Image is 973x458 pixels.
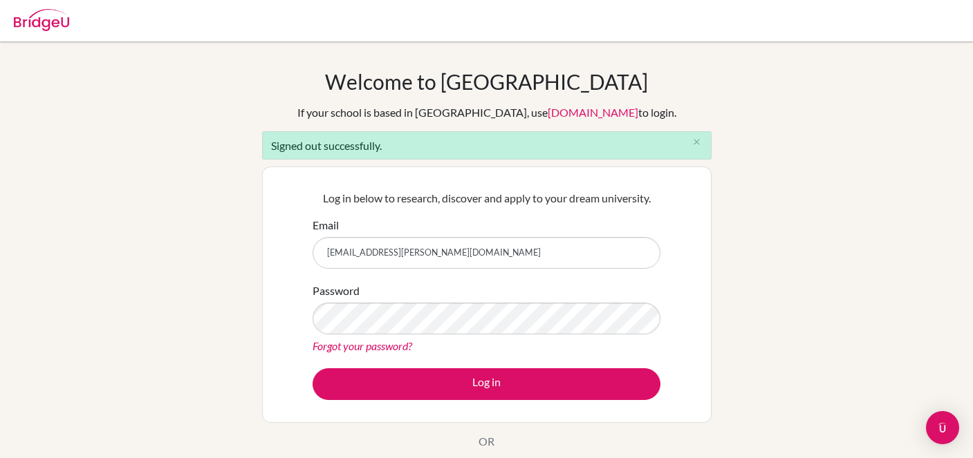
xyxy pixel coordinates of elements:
a: [DOMAIN_NAME] [548,106,638,119]
p: OR [479,433,494,450]
i: close [692,137,702,147]
p: Log in below to research, discover and apply to your dream university. [313,190,660,207]
div: If your school is based in [GEOGRAPHIC_DATA], use to login. [297,104,676,121]
img: Bridge-U [14,9,69,31]
h1: Welcome to [GEOGRAPHIC_DATA] [325,69,648,94]
label: Email [313,217,339,233]
button: Log in [313,368,660,400]
div: Signed out successfully. [262,131,712,160]
div: Open Intercom Messenger [926,411,959,444]
a: Forgot your password? [313,339,412,352]
label: Password [313,283,360,299]
button: Close [683,132,711,153]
